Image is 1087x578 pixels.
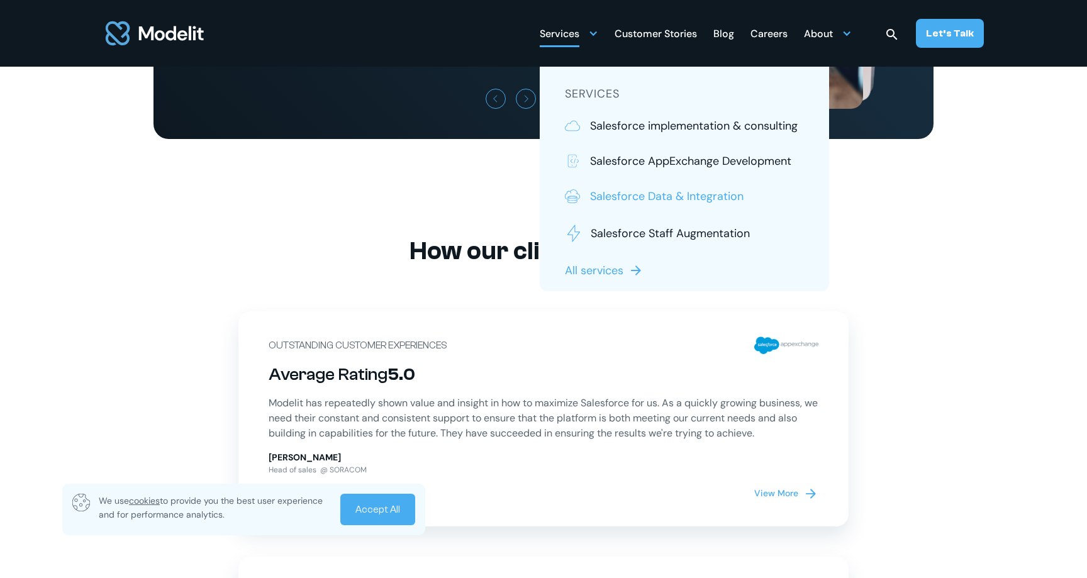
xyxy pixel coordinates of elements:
p: Salesforce AppExchange Development [590,153,791,169]
a: home [103,14,206,53]
div: Customer Stories [615,23,697,47]
img: arrow [628,263,644,278]
img: Salesforce Appexchange logo [754,336,818,354]
h5: SERVICES [565,86,804,103]
a: Previous slide [486,89,506,109]
a: Let’s Talk [916,19,984,48]
a: Outstanding Customer ExperiencesSalesforce Appexchange logoAverage Rating5.0Modelit has repeatedl... [238,311,849,526]
span: 5.0 [387,364,415,384]
div: Let’s Talk [926,26,974,40]
a: Salesforce AppExchange Development [565,153,804,169]
a: Customer Stories [615,21,697,45]
p: Modelit has repeatedly shown value and insight in how to maximize Salesforce for us. As a quickly... [269,396,818,441]
div: About [804,21,852,45]
div: Blog [713,23,734,47]
h3: Average Rating [269,364,415,386]
nav: Services [540,67,829,291]
p: Salesforce Staff Augmentation [591,225,750,242]
a: Accept All [340,494,415,525]
p: Head of sales @ SORACOM [269,464,818,476]
a: Salesforce implementation & consulting [565,118,804,134]
img: arrow forward [803,486,818,501]
p: [PERSON_NAME] [269,451,818,464]
div: Services [540,21,598,45]
p: Outstanding Customer Experiences [269,338,447,352]
div: Services [540,23,579,47]
span: cookies [129,495,160,506]
img: modelit logo [103,14,206,53]
div: About [804,23,833,47]
div: View More [754,487,798,500]
a: All services [565,262,646,279]
a: Salesforce Staff Augmentation [565,223,804,243]
p: Salesforce Data & Integration [590,188,744,204]
a: Blog [713,21,734,45]
div: Careers [750,23,788,47]
p: We use to provide you the best user experience and for performance analytics. [99,494,332,521]
a: Next slide [516,89,536,109]
a: Salesforce Data & Integration [565,188,804,204]
h2: How our clients rate us [153,236,934,266]
p: Salesforce implementation & consulting [590,118,798,134]
p: All services [565,262,623,279]
a: Careers [750,21,788,45]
